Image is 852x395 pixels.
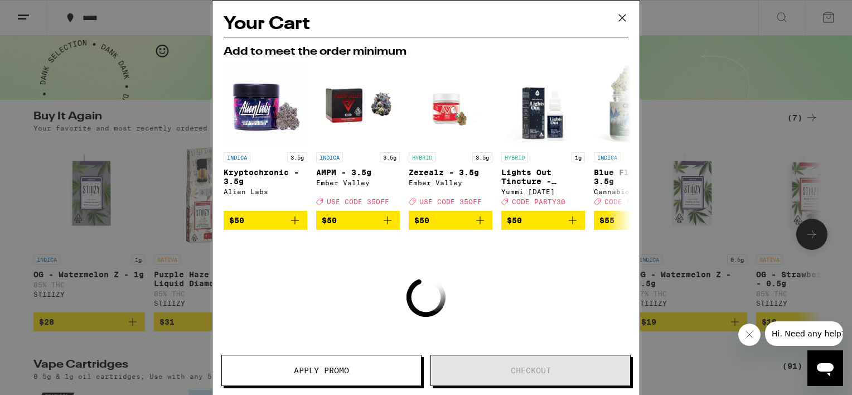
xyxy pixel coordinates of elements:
[409,152,435,162] p: HYBRID
[224,188,307,195] div: Alien Labs
[501,168,585,186] p: Lights Out Tincture - 1000mg
[507,216,522,225] span: $50
[224,46,628,57] h2: Add to meet the order minimum
[224,12,628,37] h2: Your Cart
[501,211,585,230] button: Add to bag
[594,63,677,147] img: Cannabiotix - Blue Flame OG - 3.5g
[472,152,492,162] p: 3.5g
[594,211,677,230] button: Add to bag
[409,63,492,147] img: Ember Valley - Zerealz - 3.5g
[409,179,492,186] div: Ember Valley
[380,152,400,162] p: 3.5g
[419,198,482,205] span: USE CODE 35OFF
[807,350,843,386] iframe: Button to launch messaging window
[430,355,631,386] button: Checkout
[409,63,492,211] a: Open page for Zerealz - 3.5g from Ember Valley
[594,152,621,162] p: INDICA
[224,211,307,230] button: Add to bag
[229,216,244,225] span: $50
[327,198,389,205] span: USE CODE 35OFF
[224,168,307,186] p: Kryptochronic - 3.5g
[224,63,307,147] img: Alien Labs - Kryptochronic - 3.5g
[294,367,349,374] span: Apply Promo
[604,198,658,205] span: CODE PARTY30
[738,324,761,346] iframe: Close message
[409,211,492,230] button: Add to bag
[572,152,585,162] p: 1g
[322,216,337,225] span: $50
[287,152,307,162] p: 3.5g
[594,188,677,195] div: Cannabiotix
[316,211,400,230] button: Add to bag
[316,152,343,162] p: INDICA
[316,63,400,147] img: Ember Valley - AMPM - 3.5g
[316,179,400,186] div: Ember Valley
[501,63,585,211] a: Open page for Lights Out Tincture - 1000mg from Yummi Karma
[501,188,585,195] div: Yummi [DATE]
[414,216,429,225] span: $50
[7,8,80,17] span: Hi. Need any help?
[512,198,565,205] span: CODE PARTY30
[594,63,677,211] a: Open page for Blue Flame OG - 3.5g from Cannabiotix
[409,168,492,177] p: Zerealz - 3.5g
[594,168,677,186] p: Blue Flame OG - 3.5g
[599,216,614,225] span: $55
[316,168,400,177] p: AMPM - 3.5g
[511,367,551,374] span: Checkout
[224,63,307,211] a: Open page for Kryptochronic - 3.5g from Alien Labs
[765,321,843,346] iframe: Message from company
[316,63,400,211] a: Open page for AMPM - 3.5g from Ember Valley
[501,63,585,147] img: Yummi Karma - Lights Out Tincture - 1000mg
[221,355,422,386] button: Apply Promo
[501,152,528,162] p: HYBRID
